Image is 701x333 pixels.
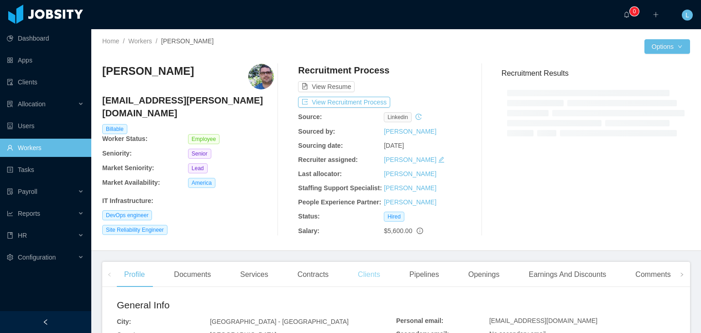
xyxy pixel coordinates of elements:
div: Openings [461,262,507,287]
b: City: [117,318,131,325]
span: DevOps engineer [102,210,152,220]
span: Configuration [18,254,56,261]
i: icon: left [107,272,112,277]
span: L [685,10,689,21]
a: icon: pie-chartDashboard [7,29,84,47]
div: Profile [117,262,152,287]
div: Earnings And Discounts [521,262,613,287]
b: Source: [298,113,322,120]
span: Reports [18,210,40,217]
a: icon: file-textView Resume [298,83,355,90]
i: icon: book [7,232,13,239]
span: [DATE] [384,142,404,149]
span: / [156,37,157,45]
a: [PERSON_NAME] [384,184,436,192]
a: icon: appstoreApps [7,51,84,69]
span: $5,600.00 [384,227,412,234]
h3: [PERSON_NAME] [102,64,194,78]
b: IT Infrastructure : [102,197,153,204]
b: Status: [298,213,319,220]
span: [GEOGRAPHIC_DATA] - [GEOGRAPHIC_DATA] [210,318,349,325]
h2: General Info [117,298,396,312]
button: Optionsicon: down [644,39,690,54]
span: Payroll [18,188,37,195]
span: America [188,178,215,188]
b: Worker Status: [102,135,147,142]
div: Services [233,262,275,287]
div: Comments [628,262,678,287]
span: [EMAIL_ADDRESS][DOMAIN_NAME] [489,317,597,324]
span: / [123,37,125,45]
b: Sourced by: [298,128,335,135]
button: icon: exportView Recruitment Process [298,97,390,108]
b: Last allocator: [298,170,342,177]
span: HR [18,232,27,239]
div: Contracts [290,262,336,287]
i: icon: right [680,272,684,277]
a: [PERSON_NAME] [384,198,436,206]
b: People Experience Partner: [298,198,381,206]
h4: [EMAIL_ADDRESS][PERSON_NAME][DOMAIN_NAME] [102,94,274,120]
span: Senior [188,149,211,159]
b: Market Availability: [102,179,160,186]
span: Lead [188,163,208,173]
div: Clients [350,262,387,287]
div: Documents [167,262,218,287]
b: Salary: [298,227,319,234]
b: Staffing Support Specialist: [298,184,382,192]
span: [PERSON_NAME] [161,37,214,45]
a: icon: robotUsers [7,117,84,135]
a: [PERSON_NAME] [384,156,436,163]
b: Market Seniority: [102,164,154,172]
i: icon: setting [7,254,13,260]
i: icon: bell [623,11,630,18]
sup: 0 [630,7,639,16]
i: icon: history [415,114,422,120]
div: Pipelines [402,262,446,287]
span: Employee [188,134,220,144]
b: Personal email: [396,317,444,324]
i: icon: edit [438,156,445,163]
span: Billable [102,124,127,134]
span: Hired [384,212,404,222]
b: Seniority: [102,150,132,157]
span: Allocation [18,100,46,108]
a: icon: userWorkers [7,139,84,157]
b: Recruiter assigned: [298,156,358,163]
span: linkedin [384,112,412,122]
span: info-circle [417,228,423,234]
a: icon: auditClients [7,73,84,91]
h3: Recruitment Results [502,68,690,79]
a: icon: exportView Recruitment Process [298,99,390,106]
img: bf7f3896-92a9-48f2-a8a5-3052b62b1df8_664cf9bd7b331-400w.png [248,64,274,89]
i: icon: line-chart [7,210,13,217]
i: icon: plus [653,11,659,18]
i: icon: solution [7,101,13,107]
a: [PERSON_NAME] [384,128,436,135]
a: Home [102,37,119,45]
a: Workers [128,37,152,45]
i: icon: file-protect [7,188,13,195]
a: icon: profileTasks [7,161,84,179]
a: [PERSON_NAME] [384,170,436,177]
span: Site Reliability Engineer [102,225,167,235]
b: Sourcing date: [298,142,343,149]
button: icon: file-textView Resume [298,81,355,92]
